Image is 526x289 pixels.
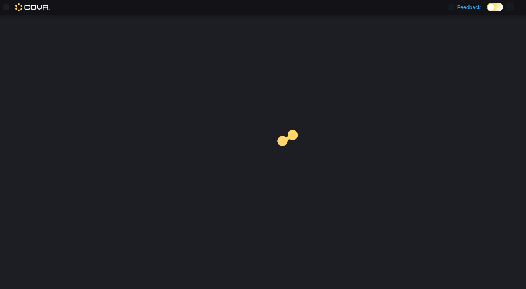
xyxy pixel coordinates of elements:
img: Cova [15,3,50,11]
span: Feedback [457,3,481,11]
input: Dark Mode [487,3,503,11]
img: cova-loader [263,124,321,182]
